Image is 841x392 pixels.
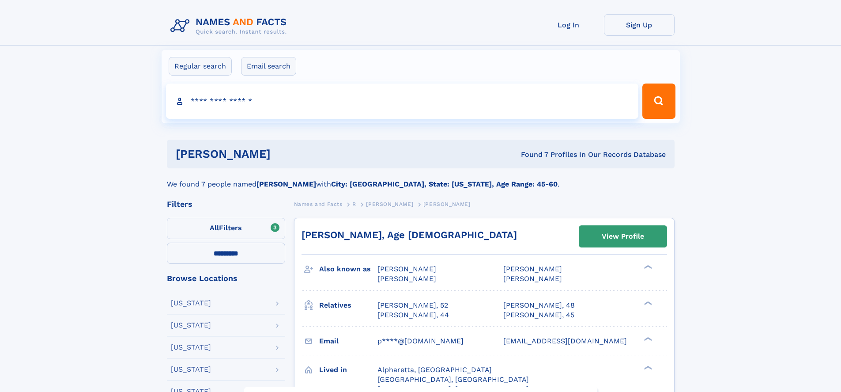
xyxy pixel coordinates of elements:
[294,198,343,209] a: Names and Facts
[167,274,285,282] div: Browse Locations
[423,201,471,207] span: [PERSON_NAME]
[366,201,413,207] span: [PERSON_NAME]
[642,336,652,342] div: ❯
[167,200,285,208] div: Filters
[642,84,675,119] button: Search Button
[171,300,211,307] div: [US_STATE]
[377,265,436,273] span: [PERSON_NAME]
[241,57,296,76] label: Email search
[210,224,219,232] span: All
[331,180,558,188] b: City: [GEOGRAPHIC_DATA], State: [US_STATE], Age Range: 45-60
[171,366,211,373] div: [US_STATE]
[176,148,396,160] h1: [PERSON_NAME]
[256,180,316,188] b: [PERSON_NAME]
[167,168,675,190] div: We found 7 people named with .
[366,198,413,209] a: [PERSON_NAME]
[302,229,517,240] a: [PERSON_NAME], Age [DEMOGRAPHIC_DATA]
[604,14,675,36] a: Sign Up
[171,322,211,329] div: [US_STATE]
[377,310,449,320] a: [PERSON_NAME], 44
[503,337,627,345] span: [EMAIL_ADDRESS][DOMAIN_NAME]
[642,365,652,370] div: ❯
[166,84,639,119] input: search input
[503,301,575,310] a: [PERSON_NAME], 48
[503,310,574,320] a: [PERSON_NAME], 45
[319,334,377,349] h3: Email
[352,201,356,207] span: R
[396,150,666,160] div: Found 7 Profiles In Our Records Database
[503,265,562,273] span: [PERSON_NAME]
[377,365,492,374] span: Alpharetta, [GEOGRAPHIC_DATA]
[319,362,377,377] h3: Lived in
[319,298,377,313] h3: Relatives
[377,274,436,283] span: [PERSON_NAME]
[319,262,377,277] h3: Also known as
[352,198,356,209] a: R
[377,375,529,384] span: [GEOGRAPHIC_DATA], [GEOGRAPHIC_DATA]
[167,14,294,38] img: Logo Names and Facts
[533,14,604,36] a: Log In
[167,218,285,239] label: Filters
[171,344,211,351] div: [US_STATE]
[579,226,667,247] a: View Profile
[642,264,652,270] div: ❯
[503,274,562,283] span: [PERSON_NAME]
[377,301,448,310] a: [PERSON_NAME], 52
[642,300,652,306] div: ❯
[169,57,232,76] label: Regular search
[602,226,644,247] div: View Profile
